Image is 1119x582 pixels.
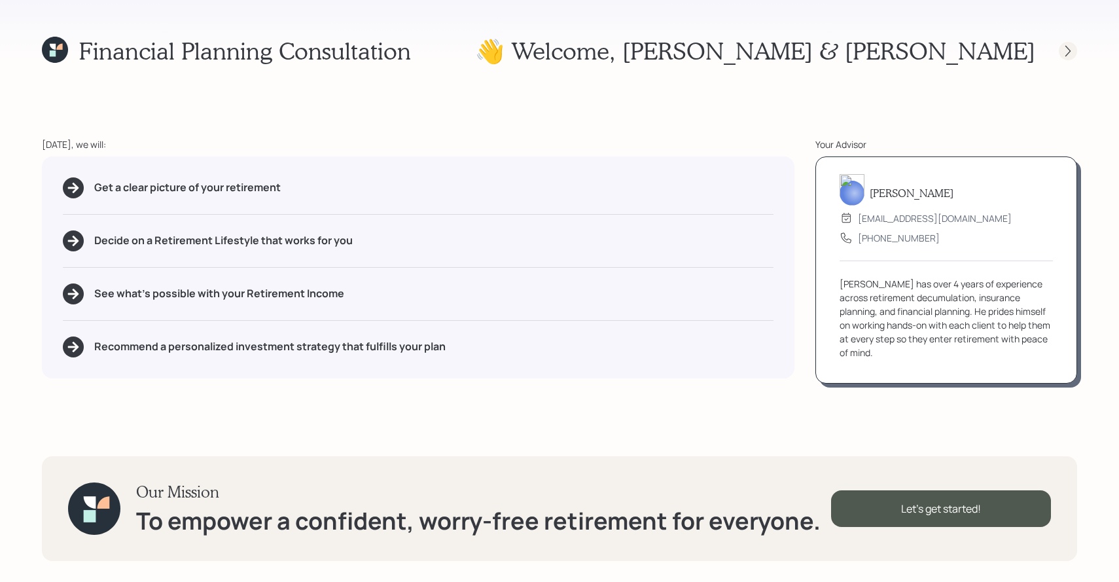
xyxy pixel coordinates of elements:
[840,174,864,206] img: sami-boghos-headshot.png
[136,507,821,535] h1: To empower a confident, worry-free retirement for everyone.
[870,187,953,199] h5: [PERSON_NAME]
[136,482,821,501] h3: Our Mission
[815,137,1077,151] div: Your Advisor
[94,340,446,353] h5: Recommend a personalized investment strategy that fulfills your plan
[94,234,353,247] h5: Decide on a Retirement Lifestyle that works for you
[840,277,1053,359] div: [PERSON_NAME] has over 4 years of experience across retirement decumulation, insurance planning, ...
[475,37,1035,65] h1: 👋 Welcome , [PERSON_NAME] & [PERSON_NAME]
[79,37,411,65] h1: Financial Planning Consultation
[42,137,794,151] div: [DATE], we will:
[94,287,344,300] h5: See what's possible with your Retirement Income
[831,490,1051,527] div: Let's get started!
[858,231,940,245] div: [PHONE_NUMBER]
[94,181,281,194] h5: Get a clear picture of your retirement
[858,211,1012,225] div: [EMAIL_ADDRESS][DOMAIN_NAME]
